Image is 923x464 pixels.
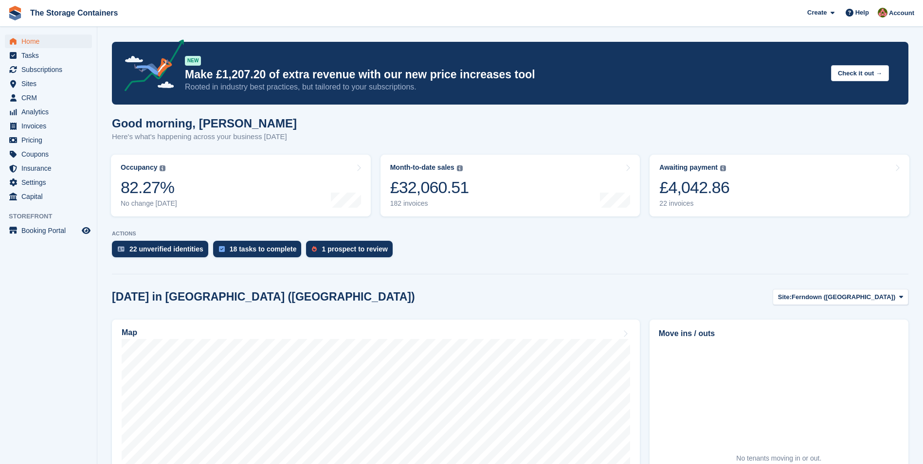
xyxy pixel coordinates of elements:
img: task-75834270c22a3079a89374b754ae025e5fb1db73e45f91037f5363f120a921f8.svg [219,246,225,252]
p: Rooted in industry best practices, but tailored to your subscriptions. [185,82,823,92]
a: Awaiting payment £4,042.86 22 invoices [650,155,909,216]
img: icon-info-grey-7440780725fd019a000dd9b08b2336e03edf1995a4989e88bcd33f0948082b44.svg [160,165,165,171]
button: Site: Ferndown ([GEOGRAPHIC_DATA]) [773,289,908,305]
span: Help [855,8,869,18]
span: Settings [21,176,80,189]
a: menu [5,77,92,90]
div: NEW [185,56,201,66]
img: price-adjustments-announcement-icon-8257ccfd72463d97f412b2fc003d46551f7dbcb40ab6d574587a9cd5c0d94... [116,39,184,95]
img: stora-icon-8386f47178a22dfd0bd8f6a31ec36ba5ce8667c1dd55bd0f319d3a0aa187defe.svg [8,6,22,20]
a: Occupancy 82.27% No change [DATE] [111,155,371,216]
img: icon-info-grey-7440780725fd019a000dd9b08b2336e03edf1995a4989e88bcd33f0948082b44.svg [720,165,726,171]
div: 18 tasks to complete [230,245,297,253]
h2: Move ins / outs [659,328,899,339]
div: Month-to-date sales [390,163,454,172]
a: menu [5,133,92,147]
span: Tasks [21,49,80,62]
a: Preview store [80,225,92,236]
a: Month-to-date sales £32,060.51 182 invoices [380,155,640,216]
div: £4,042.86 [659,178,729,197]
span: Analytics [21,105,80,119]
button: Check it out → [831,65,889,81]
a: menu [5,91,92,105]
a: menu [5,119,92,133]
a: 1 prospect to review [306,241,397,262]
a: menu [5,63,92,76]
a: menu [5,147,92,161]
span: CRM [21,91,80,105]
img: Kirsty Simpson [878,8,887,18]
span: Pricing [21,133,80,147]
div: 182 invoices [390,199,469,208]
a: menu [5,224,92,237]
a: The Storage Containers [26,5,122,21]
a: menu [5,161,92,175]
div: Occupancy [121,163,157,172]
p: Here's what's happening across your business [DATE] [112,131,297,143]
span: Coupons [21,147,80,161]
div: £32,060.51 [390,178,469,197]
img: prospect-51fa495bee0391a8d652442698ab0144808aea92771e9ea1ae160a38d050c398.svg [312,246,317,252]
a: 18 tasks to complete [213,241,307,262]
h1: Good morning, [PERSON_NAME] [112,117,297,130]
p: Make £1,207.20 of extra revenue with our new price increases tool [185,68,823,82]
span: Invoices [21,119,80,133]
a: menu [5,190,92,203]
a: menu [5,35,92,48]
img: verify_identity-adf6edd0f0f0b5bbfe63781bf79b02c33cf7c696d77639b501bdc392416b5a36.svg [118,246,125,252]
span: Sites [21,77,80,90]
div: Awaiting payment [659,163,718,172]
div: 82.27% [121,178,177,197]
span: Booking Portal [21,224,80,237]
h2: Map [122,328,137,337]
p: ACTIONS [112,231,908,237]
h2: [DATE] in [GEOGRAPHIC_DATA] ([GEOGRAPHIC_DATA]) [112,290,415,303]
div: No tenants moving in or out. [736,453,821,464]
span: Subscriptions [21,63,80,76]
span: Home [21,35,80,48]
a: menu [5,105,92,119]
span: Capital [21,190,80,203]
div: 22 invoices [659,199,729,208]
span: Create [807,8,827,18]
span: Ferndown ([GEOGRAPHIC_DATA]) [792,292,895,302]
div: No change [DATE] [121,199,177,208]
span: Site: [778,292,792,302]
span: Account [889,8,914,18]
a: menu [5,49,92,62]
span: Insurance [21,161,80,175]
a: menu [5,176,92,189]
div: 1 prospect to review [322,245,387,253]
a: 22 unverified identities [112,241,213,262]
span: Storefront [9,212,97,221]
div: 22 unverified identities [129,245,203,253]
img: icon-info-grey-7440780725fd019a000dd9b08b2336e03edf1995a4989e88bcd33f0948082b44.svg [457,165,463,171]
